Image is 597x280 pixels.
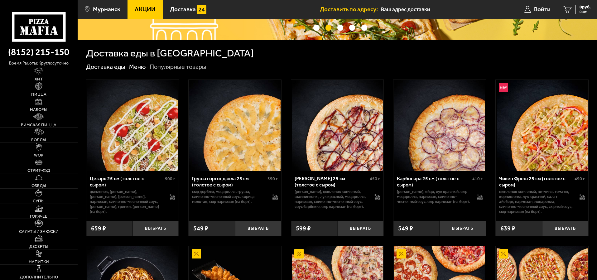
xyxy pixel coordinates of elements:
[472,176,483,181] span: 410 г
[30,214,47,218] span: Горячее
[320,6,381,12] span: Доставить по адресу:
[30,108,47,112] span: Наборы
[295,189,368,209] p: [PERSON_NAME], цыпленок копченый, шампиньоны, лук красный, моцарелла, пармезан, сливочно-чесночны...
[580,5,591,9] span: 0 руб.
[29,260,49,264] span: Напитки
[499,83,508,92] img: Новинка
[397,249,406,258] img: Акционный
[91,225,106,232] span: 659 ₽
[291,80,384,171] a: Чикен Барбекю 25 см (толстое с сыром)
[193,225,208,232] span: 549 ₽
[192,249,201,258] img: Акционный
[197,5,206,14] img: 15daf4d41897b9f0e9f617042186c801.svg
[129,63,149,70] a: Меню-
[150,63,206,71] div: Популярные товары
[93,6,120,12] span: Мурманск
[192,176,266,187] div: Груша горгондзола 25 см (толстое с сыром)
[31,184,46,188] span: Обеды
[440,221,486,236] button: Выбрать
[86,48,254,58] h1: Доставка еды в [GEOGRAPHIC_DATA]
[398,225,413,232] span: 549 ₽
[86,63,128,70] a: Доставка еды-
[394,80,485,171] img: Карбонара 25 см (толстое с сыром)
[296,225,311,232] span: 599 ₽
[500,225,515,232] span: 639 ₽
[267,176,278,181] span: 390 г
[31,138,46,142] span: Роллы
[370,176,380,181] span: 450 г
[90,176,164,187] div: Цезарь 25 см (толстое с сыром)
[534,6,551,12] span: Войти
[337,221,383,236] button: Выбрать
[295,176,368,187] div: [PERSON_NAME] 25 см (толстое с сыром)
[135,6,156,12] span: Акции
[29,244,48,249] span: Десерты
[499,249,508,258] img: Акционный
[86,80,179,171] a: Цезарь 25 см (толстое с сыром)
[575,176,585,181] span: 490 г
[235,221,281,236] button: Выбрать
[337,25,343,31] button: точки переключения
[87,80,178,171] img: Цезарь 25 см (толстое с сыром)
[27,168,50,172] span: Стрит-фуд
[325,25,331,31] button: точки переключения
[393,80,486,171] a: Карбонара 25 см (толстое с сыром)
[33,199,45,203] span: Супы
[361,25,367,31] button: точки переключения
[132,221,179,236] button: Выбрать
[34,153,43,157] span: WOK
[189,80,280,171] img: Груша горгондзола 25 см (толстое с сыром)
[294,249,304,258] img: Акционный
[165,176,175,181] span: 500 г
[580,10,591,14] span: 0 шт.
[90,189,164,214] p: цыпленок, [PERSON_NAME], [PERSON_NAME], [PERSON_NAME], пармезан, сливочно-чесночный соус, [PERSON...
[292,80,383,171] img: Чикен Барбекю 25 см (толстое с сыром)
[349,25,355,31] button: точки переключения
[170,6,196,12] span: Доставка
[499,176,573,187] div: Чикен Фреш 25 см (толстое с сыром)
[35,77,43,81] span: Хит
[499,189,573,214] p: цыпленок копченый, ветчина, томаты, корнишоны, лук красный, салат айсберг, пармезан, моцарелла, с...
[497,80,588,171] img: Чикен Фреш 25 см (толстое с сыром)
[19,229,59,234] span: Салаты и закуски
[189,80,281,171] a: Груша горгондзола 25 см (толстое с сыром)
[381,4,500,15] input: Ваш адрес доставки
[192,189,266,204] p: сыр дорблю, моцарелла, груша, сливочно-чесночный соус, корица молотая, сыр пармезан (на борт).
[21,123,56,127] span: Римская пицца
[31,92,46,96] span: Пицца
[313,25,319,31] button: точки переключения
[496,80,588,171] a: НовинкаЧикен Фреш 25 см (толстое с сыром)
[397,189,471,204] p: [PERSON_NAME], яйцо, лук красный, сыр Моцарелла, пармезан, сливочно-чесночный соус, сыр пармезан ...
[397,176,471,187] div: Карбонара 25 см (толстое с сыром)
[542,221,588,236] button: Выбрать
[20,275,58,279] span: Дополнительно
